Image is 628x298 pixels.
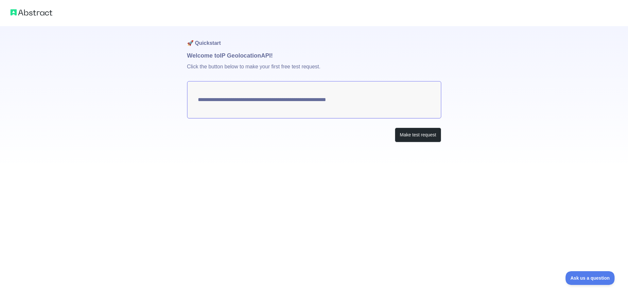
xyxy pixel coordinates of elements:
p: Click the button below to make your first free test request. [187,60,441,81]
iframe: Toggle Customer Support [566,271,615,285]
h1: Welcome to IP Geolocation API! [187,51,441,60]
h1: 🚀 Quickstart [187,26,441,51]
img: Abstract logo [10,8,52,17]
button: Make test request [395,128,441,142]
